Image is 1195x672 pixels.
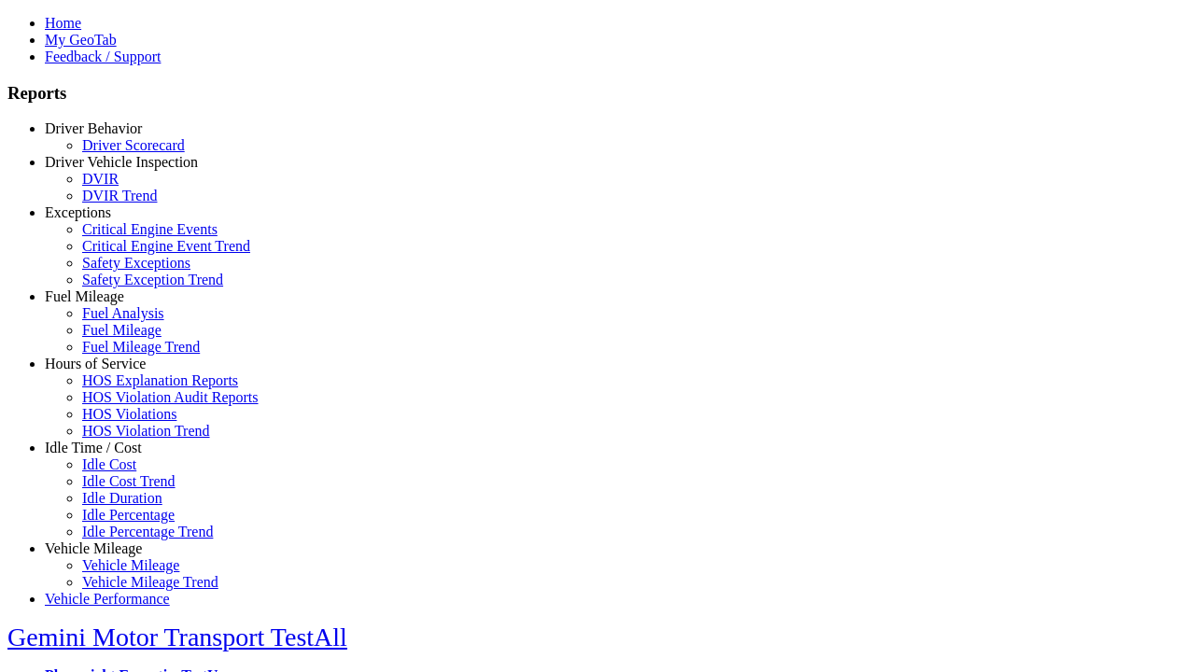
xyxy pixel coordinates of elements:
[82,322,162,338] a: Fuel Mileage
[45,15,81,31] a: Home
[82,272,223,287] a: Safety Exception Trend
[82,389,259,405] a: HOS Violation Audit Reports
[82,423,210,439] a: HOS Violation Trend
[45,440,142,455] a: Idle Time / Cost
[45,120,142,136] a: Driver Behavior
[45,204,111,220] a: Exceptions
[82,473,176,489] a: Idle Cost Trend
[45,288,124,304] a: Fuel Mileage
[82,524,213,539] a: Idle Percentage Trend
[82,171,119,187] a: DVIR
[82,490,162,506] a: Idle Duration
[82,507,175,523] a: Idle Percentage
[82,372,238,388] a: HOS Explanation Reports
[82,574,218,590] a: Vehicle Mileage Trend
[82,255,190,271] a: Safety Exceptions
[82,557,179,573] a: Vehicle Mileage
[45,49,161,64] a: Feedback / Support
[7,83,1188,104] h3: Reports
[82,406,176,422] a: HOS Violations
[7,623,347,651] a: Gemini Motor Transport TestAll
[82,238,250,254] a: Critical Engine Event Trend
[82,339,200,355] a: Fuel Mileage Trend
[82,221,218,237] a: Critical Engine Events
[82,137,185,153] a: Driver Scorecard
[45,356,146,371] a: Hours of Service
[45,591,170,607] a: Vehicle Performance
[82,305,164,321] a: Fuel Analysis
[45,154,198,170] a: Driver Vehicle Inspection
[82,188,157,203] a: DVIR Trend
[82,456,136,472] a: Idle Cost
[45,32,117,48] a: My GeoTab
[45,540,142,556] a: Vehicle Mileage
